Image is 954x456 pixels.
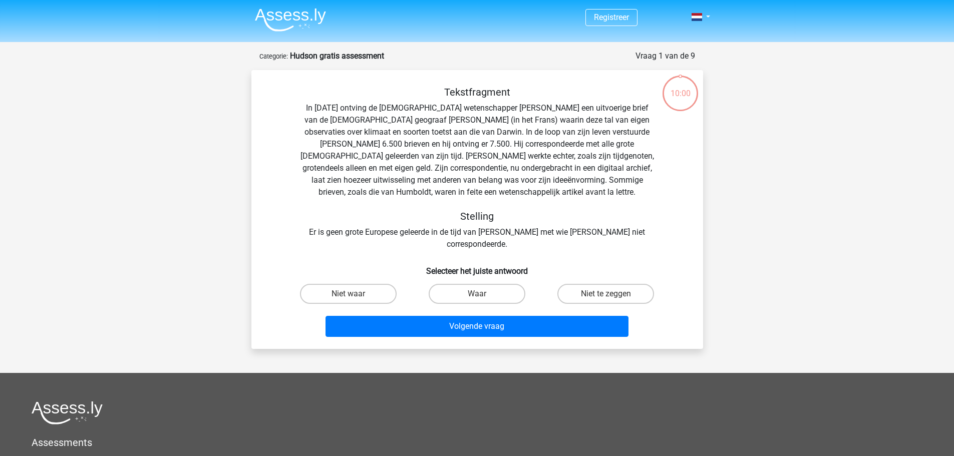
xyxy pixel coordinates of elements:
button: Volgende vraag [326,316,628,337]
h5: Stelling [299,210,655,222]
div: Vraag 1 van de 9 [635,50,695,62]
img: Assessly [255,8,326,32]
img: Assessly logo [32,401,103,424]
label: Niet te zeggen [557,284,654,304]
a: Registreer [594,13,629,22]
label: Waar [429,284,525,304]
strong: Hudson gratis assessment [290,51,384,61]
h5: Tekstfragment [299,86,655,98]
h5: Assessments [32,436,922,448]
h6: Selecteer het juiste antwoord [267,258,687,276]
label: Niet waar [300,284,397,304]
small: Categorie: [259,53,288,60]
div: 10:00 [662,75,699,100]
div: In [DATE] ontving de [DEMOGRAPHIC_DATA] wetenschapper [PERSON_NAME] een uitvoerige brief van de [... [267,86,687,250]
